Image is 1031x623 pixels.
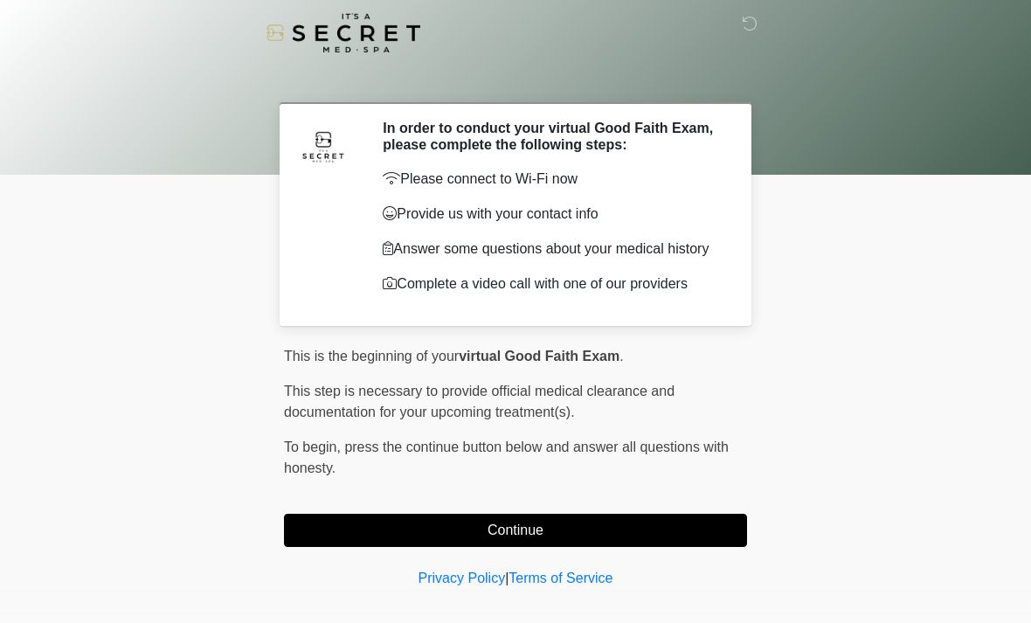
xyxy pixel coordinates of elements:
a: Terms of Service [509,571,612,585]
h1: ‎ ‎ [271,63,760,95]
a: | [505,571,509,585]
img: It's A Secret Med Spa Logo [266,13,420,52]
button: Continue [284,514,747,547]
p: Complete a video call with one of our providers [383,273,721,294]
span: press the continue button below and answer all questions with honesty. [284,440,729,475]
p: Please connect to Wi-Fi now [383,169,721,190]
span: This step is necessary to provide official medical clearance and documentation for your upcoming ... [284,384,675,419]
strong: virtual Good Faith Exam [459,349,619,363]
span: . [619,349,623,363]
a: Privacy Policy [419,571,506,585]
img: Agent Avatar [297,120,349,172]
span: To begin, [284,440,344,454]
p: Answer some questions about your medical history [383,239,721,260]
h2: In order to conduct your virtual Good Faith Exam, please complete the following steps: [383,120,721,153]
p: Provide us with your contact info [383,204,721,225]
span: This is the beginning of your [284,349,459,363]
